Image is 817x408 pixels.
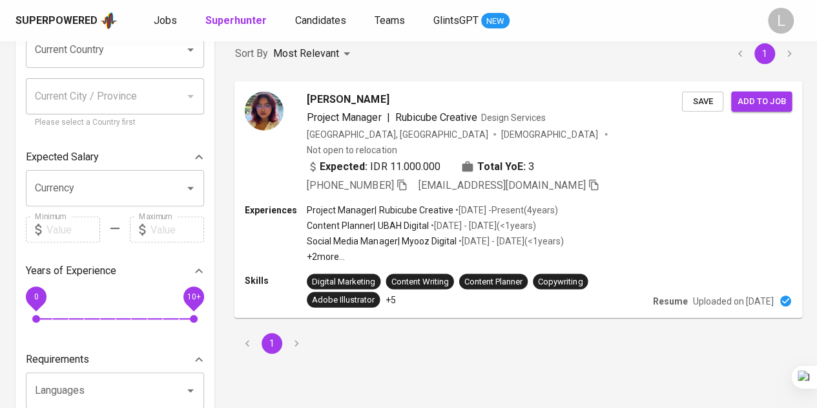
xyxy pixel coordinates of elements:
[273,42,355,66] div: Most Relevant
[307,235,457,248] p: Social Media Manager | Myooz Digital
[395,111,477,123] span: Rubicube Creative
[391,275,448,288] div: Content Writing
[501,127,599,140] span: [DEMOGRAPHIC_DATA]
[295,13,349,29] a: Candidates
[477,158,526,174] b: Total YoE:
[307,111,381,123] span: Project Manager
[187,292,200,301] span: 10+
[307,127,488,140] div: [GEOGRAPHIC_DATA], [GEOGRAPHIC_DATA]
[205,13,269,29] a: Superhunter
[307,158,440,174] div: IDR 11.000.000
[386,109,389,125] span: |
[688,94,717,109] span: Save
[181,41,200,59] button: Open
[481,15,510,28] span: NEW
[385,293,395,306] p: +5
[653,294,688,307] p: Resume
[375,14,405,27] span: Teams
[245,91,284,130] img: 1f54a62ec4416317cdcd7ce4d00ecc8e.jpg
[312,275,375,288] div: Digital Marketing
[262,333,282,354] button: page 1
[154,14,177,27] span: Jobs
[528,158,534,174] span: 3
[181,381,200,400] button: Open
[731,91,792,111] button: Add to job
[768,8,794,34] div: L
[235,46,268,61] p: Sort By
[375,13,408,29] a: Teams
[754,43,775,64] button: page 1
[312,294,375,306] div: Adobe Illustrator
[245,204,307,217] p: Experiences
[307,219,429,232] p: Content Planner | UBAH Digital
[35,116,195,129] p: Please select a Country first
[320,158,367,174] b: Expected:
[150,217,204,242] input: Value
[273,46,339,61] p: Most Relevant
[26,258,204,284] div: Years of Experience
[682,91,723,111] button: Save
[307,91,389,107] span: [PERSON_NAME]
[481,112,546,122] span: Design Services
[181,179,200,197] button: Open
[738,94,785,109] span: Add to job
[26,149,99,165] p: Expected Salary
[307,143,397,156] p: Not open to relocation
[307,204,453,217] p: Project Manager | Rubicube Creative
[457,235,564,248] p: • [DATE] - [DATE] ( <1 years )
[307,178,393,191] span: [PHONE_NUMBER]
[464,275,522,288] div: Content Planner
[419,178,586,191] span: [EMAIL_ADDRESS][DOMAIN_NAME]
[429,219,536,232] p: • [DATE] - [DATE] ( <1 years )
[47,217,100,242] input: Value
[205,14,267,27] b: Superhunter
[728,43,801,64] nav: pagination navigation
[26,263,116,279] p: Years of Experience
[26,144,204,170] div: Expected Salary
[538,275,583,288] div: Copywriting
[34,292,38,301] span: 0
[16,11,118,30] a: Superpoweredapp logo
[433,14,479,27] span: GlintsGPT
[693,294,774,307] p: Uploaded on [DATE]
[453,204,558,217] p: • [DATE] - Present ( 4 years )
[433,13,510,29] a: GlintsGPT NEW
[307,250,564,263] p: +2 more ...
[16,14,98,28] div: Superpowered
[245,274,307,286] p: Skills
[26,347,204,372] div: Requirements
[100,11,118,30] img: app logo
[295,14,346,27] span: Candidates
[26,352,89,367] p: Requirements
[154,13,180,29] a: Jobs
[235,333,309,354] nav: pagination navigation
[235,81,801,317] a: [PERSON_NAME]Project Manager|Rubicube CreativeDesign Services[GEOGRAPHIC_DATA], [GEOGRAPHIC_DATA]...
